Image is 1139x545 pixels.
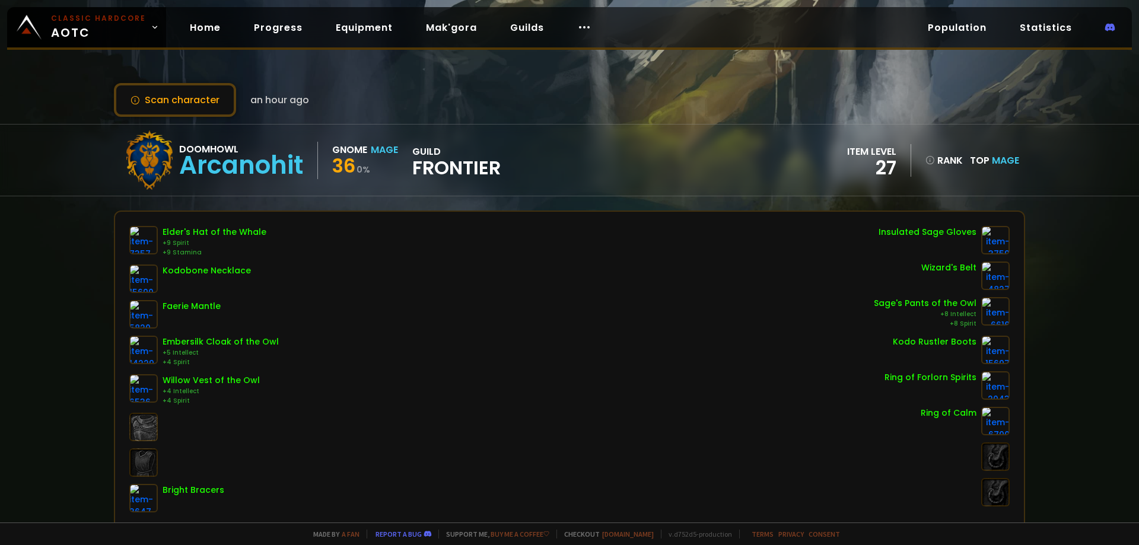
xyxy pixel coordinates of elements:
a: a fan [342,530,359,538]
div: Faerie Mantle [163,300,221,313]
div: +8 Spirit [874,319,976,329]
a: Report a bug [376,530,422,538]
div: 27 [847,159,896,177]
a: Classic HardcoreAOTC [7,7,166,47]
a: Privacy [778,530,804,538]
a: Home [180,15,230,40]
div: Kodobone Necklace [163,264,251,277]
div: +8 Intellect [874,310,976,319]
div: +4 Spirit [163,358,279,367]
a: Equipment [326,15,402,40]
a: Statistics [1010,15,1081,40]
img: item-3647 [129,484,158,512]
div: guild [412,144,501,177]
div: +4 Intellect [163,387,260,396]
a: Terms [752,530,774,538]
span: v. d752d5 - production [661,530,732,538]
a: Progress [244,15,312,40]
div: Willow Vest of the Owl [163,374,260,387]
div: Gnome [332,142,367,157]
span: Frontier [412,159,501,177]
div: Insulated Sage Gloves [879,226,976,238]
img: item-15690 [129,264,158,293]
span: Mage [992,154,1019,167]
img: item-6616 [981,297,1010,326]
img: item-15697 [981,336,1010,364]
img: item-6536 [129,374,158,403]
div: +4 Spirit [163,396,260,406]
div: Sage's Pants of the Owl [874,297,976,310]
div: rank [925,153,963,168]
div: Wizard's Belt [921,262,976,274]
button: Scan character [114,83,236,117]
small: Classic Hardcore [51,13,146,24]
div: Bright Bracers [163,484,224,496]
div: +9 Stamina [163,248,266,257]
span: Support me, [438,530,549,538]
img: item-3759 [981,226,1010,254]
div: Mage [371,142,398,157]
a: Consent [809,530,840,538]
div: Ring of Forlorn Spirits [885,371,976,384]
img: item-4827 [981,262,1010,290]
span: an hour ago [250,93,309,107]
div: Doomhowl [179,142,303,157]
span: AOTC [51,13,146,42]
span: Checkout [556,530,654,538]
span: 36 [332,152,355,179]
a: [DOMAIN_NAME] [602,530,654,538]
img: item-5820 [129,300,158,329]
small: 0 % [357,164,370,176]
span: Made by [306,530,359,538]
a: Guilds [501,15,553,40]
img: item-14229 [129,336,158,364]
div: Ring of Calm [921,407,976,419]
div: Top [970,153,1019,168]
a: Buy me a coffee [491,530,549,538]
img: item-7357 [129,226,158,254]
div: Embersilk Cloak of the Owl [163,336,279,348]
div: Arcanohit [179,157,303,174]
div: +5 Intellect [163,348,279,358]
div: Kodo Rustler Boots [893,336,976,348]
img: item-2043 [981,371,1010,400]
img: item-6790 [981,407,1010,435]
div: item level [847,144,896,159]
a: Mak'gora [416,15,486,40]
div: +9 Spirit [163,238,266,248]
div: Elder's Hat of the Whale [163,226,266,238]
a: Population [918,15,996,40]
